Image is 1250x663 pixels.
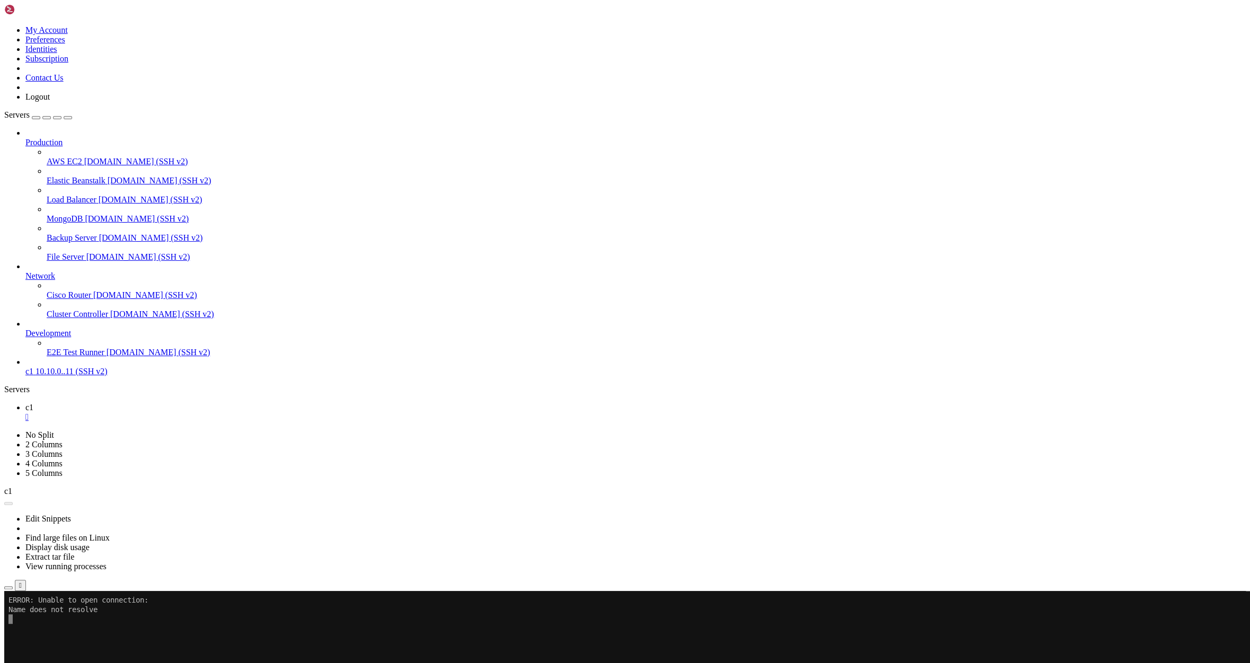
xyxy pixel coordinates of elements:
[47,195,1246,205] a: Load Balancer [DOMAIN_NAME] (SSH v2)
[47,252,1246,262] a: File Server [DOMAIN_NAME] (SSH v2)
[108,176,212,185] span: [DOMAIN_NAME] (SSH v2)
[47,176,105,185] span: Elastic Beanstalk
[47,166,1246,185] li: Elastic Beanstalk [DOMAIN_NAME] (SSH v2)
[85,214,189,223] span: [DOMAIN_NAME] (SSH v2)
[25,271,1246,281] a: Network
[25,533,110,542] a: Find large files on Linux
[47,348,1246,357] a: E2E Test Runner [DOMAIN_NAME] (SSH v2)
[47,290,91,299] span: Cisco Router
[93,290,197,299] span: [DOMAIN_NAME] (SSH v2)
[25,138,63,147] span: Production
[47,281,1246,300] li: Cisco Router [DOMAIN_NAME] (SSH v2)
[25,468,63,478] a: 5 Columns
[4,14,1111,23] x-row: Name does not resolve
[99,233,203,242] span: [DOMAIN_NAME] (SSH v2)
[19,581,22,589] div: 
[36,367,107,376] span: 10.10.0..11 (SSH v2)
[47,224,1246,243] li: Backup Server [DOMAIN_NAME] (SSH v2)
[25,45,57,54] a: Identities
[47,195,96,204] span: Load Balancer
[25,440,63,449] a: 2 Columns
[25,92,50,101] a: Logout
[47,252,84,261] span: File Server
[4,4,1111,14] x-row: ERROR: Unable to open connection:
[47,214,1246,224] a: MongoDB [DOMAIN_NAME] (SSH v2)
[47,338,1246,357] li: E2E Test Runner [DOMAIN_NAME] (SSH v2)
[25,367,33,376] span: c1
[4,385,1246,394] div: Servers
[47,243,1246,262] li: File Server [DOMAIN_NAME] (SSH v2)
[4,23,8,33] div: (0, 2)
[25,562,107,571] a: View running processes
[86,252,190,261] span: [DOMAIN_NAME] (SSH v2)
[110,310,214,319] span: [DOMAIN_NAME] (SSH v2)
[25,138,1246,147] a: Production
[25,430,54,439] a: No Split
[4,4,65,15] img: Shellngn
[25,25,68,34] a: My Account
[25,403,1246,422] a: c1
[25,367,1246,376] a: c1 10.10.0..11 (SSH v2)
[25,403,33,412] span: c1
[25,35,65,44] a: Preferences
[25,128,1246,262] li: Production
[99,195,203,204] span: [DOMAIN_NAME] (SSH v2)
[4,110,72,119] a: Servers
[84,157,188,166] span: [DOMAIN_NAME] (SSH v2)
[47,290,1246,300] a: Cisco Router [DOMAIN_NAME] (SSH v2)
[25,262,1246,319] li: Network
[25,73,64,82] a: Contact Us
[47,157,82,166] span: AWS EC2
[47,310,108,319] span: Cluster Controller
[25,459,63,468] a: 4 Columns
[47,214,83,223] span: MongoDB
[25,54,68,63] a: Subscription
[47,233,97,242] span: Backup Server
[25,329,1246,338] a: Development
[25,412,1246,422] a: 
[47,233,1246,243] a: Backup Server [DOMAIN_NAME] (SSH v2)
[25,552,74,561] a: Extract tar file
[47,185,1246,205] li: Load Balancer [DOMAIN_NAME] (SSH v2)
[47,205,1246,224] li: MongoDB [DOMAIN_NAME] (SSH v2)
[47,300,1246,319] li: Cluster Controller [DOMAIN_NAME] (SSH v2)
[25,543,90,552] a: Display disk usage
[4,487,12,496] span: c1
[25,271,55,280] span: Network
[47,157,1246,166] a: AWS EC2 [DOMAIN_NAME] (SSH v2)
[47,348,104,357] span: E2E Test Runner
[15,580,26,591] button: 
[25,449,63,458] a: 3 Columns
[25,329,71,338] span: Development
[47,176,1246,185] a: Elastic Beanstalk [DOMAIN_NAME] (SSH v2)
[25,514,71,523] a: Edit Snippets
[107,348,210,357] span: [DOMAIN_NAME] (SSH v2)
[4,110,30,119] span: Servers
[47,147,1246,166] li: AWS EC2 [DOMAIN_NAME] (SSH v2)
[47,310,1246,319] a: Cluster Controller [DOMAIN_NAME] (SSH v2)
[25,357,1246,376] li: c1 10.10.0..11 (SSH v2)
[25,319,1246,357] li: Development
